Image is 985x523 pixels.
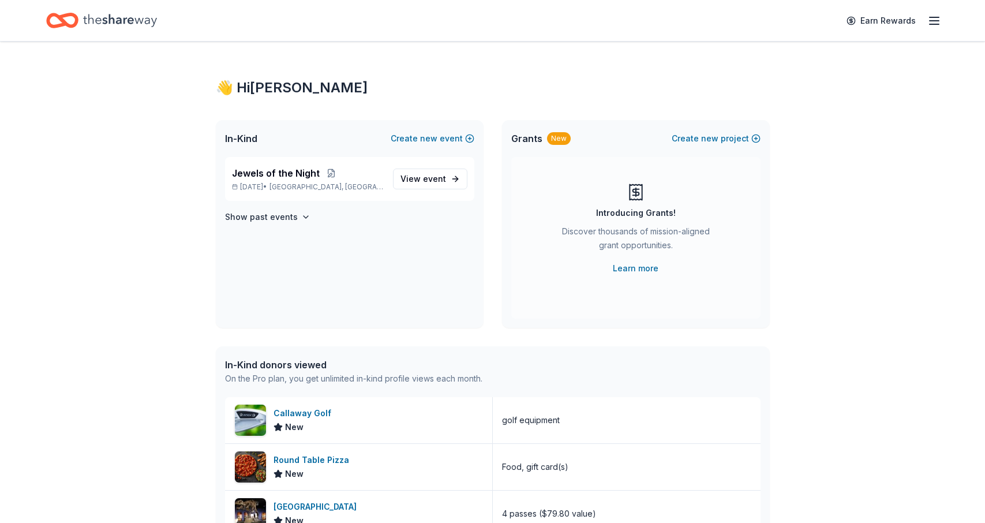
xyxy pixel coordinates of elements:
img: Image for Callaway Golf [235,405,266,436]
span: event [423,174,446,184]
h4: Show past events [225,210,298,224]
div: 4 passes ($79.80 value) [502,507,596,521]
span: new [701,132,718,145]
div: Introducing Grants! [596,206,676,220]
span: Grants [511,132,542,145]
div: Discover thousands of mission-aligned grant opportunities. [557,225,714,257]
button: Show past events [225,210,310,224]
a: Learn more [613,261,658,275]
div: golf equipment [502,413,560,427]
div: 👋 Hi [PERSON_NAME] [216,79,770,97]
span: New [285,467,304,481]
span: New [285,420,304,434]
a: Home [46,7,157,34]
span: new [420,132,437,145]
img: Image for Round Table Pizza [235,451,266,483]
span: In-Kind [225,132,257,145]
div: Round Table Pizza [274,453,354,467]
div: In-Kind donors viewed [225,358,482,372]
button: Createnewevent [391,132,474,145]
a: Earn Rewards [840,10,923,31]
button: Createnewproject [672,132,761,145]
a: View event [393,169,467,189]
span: Jewels of the Night [232,166,320,180]
div: Callaway Golf [274,406,336,420]
div: [GEOGRAPHIC_DATA] [274,500,361,514]
span: View [400,172,446,186]
p: [DATE] • [232,182,384,192]
div: Food, gift card(s) [502,460,568,474]
div: On the Pro plan, you get unlimited in-kind profile views each month. [225,372,482,386]
div: New [547,132,571,145]
span: [GEOGRAPHIC_DATA], [GEOGRAPHIC_DATA] [269,182,383,192]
